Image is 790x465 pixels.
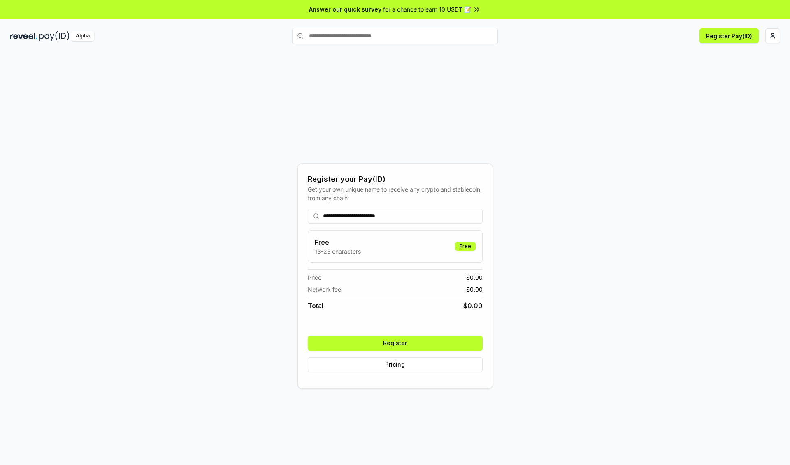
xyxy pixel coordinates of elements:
[308,336,483,351] button: Register
[315,247,361,256] p: 13-25 characters
[308,185,483,202] div: Get your own unique name to receive any crypto and stablecoin, from any chain
[463,301,483,311] span: $ 0.00
[383,5,471,14] span: for a chance to earn 10 USDT 📝
[10,31,37,41] img: reveel_dark
[308,285,341,294] span: Network fee
[39,31,70,41] img: pay_id
[71,31,94,41] div: Alpha
[308,357,483,372] button: Pricing
[699,28,759,43] button: Register Pay(ID)
[308,173,483,185] div: Register your Pay(ID)
[315,237,361,247] h3: Free
[455,242,476,251] div: Free
[466,273,483,282] span: $ 0.00
[308,273,321,282] span: Price
[308,301,323,311] span: Total
[309,5,381,14] span: Answer our quick survey
[466,285,483,294] span: $ 0.00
